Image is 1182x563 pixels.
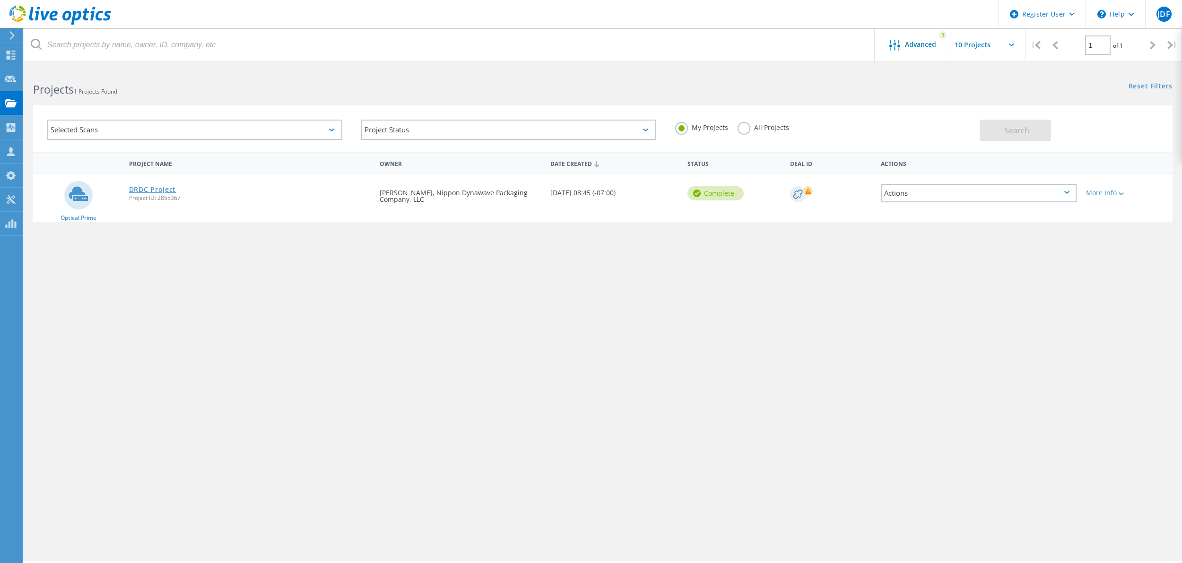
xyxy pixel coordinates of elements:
span: Search [1005,125,1029,136]
div: Owner [375,154,546,172]
div: | [1163,28,1182,62]
label: All Projects [738,122,789,131]
svg: \n [1097,10,1106,18]
label: My Projects [675,122,728,131]
div: Selected Scans [47,120,342,140]
div: Deal Id [785,154,877,172]
div: Actions [876,154,1081,172]
button: Search [980,120,1051,141]
span: JDF [1157,10,1170,18]
div: Status [683,154,785,172]
div: Project Status [361,120,656,140]
a: DRDC Project [129,186,176,193]
span: Optical Prime [61,215,96,221]
div: More Info [1086,190,1168,196]
b: Projects [33,82,74,97]
div: Complete [687,186,744,200]
span: of 1 [1113,42,1123,50]
span: Advanced [905,41,936,48]
div: Project Name [124,154,375,172]
span: Project ID: 2855367 [129,195,370,201]
input: Search projects by name, owner, ID, company, etc [24,28,875,61]
div: [PERSON_NAME], Nippon Dynawave Packaging Company, LLC [375,174,546,212]
div: Actions [881,184,1077,202]
span: 1 Projects Found [74,87,117,95]
div: [DATE] 08:45 (-07:00) [546,174,682,206]
a: Reset Filters [1129,83,1173,91]
a: Live Optics Dashboard [9,20,111,26]
div: | [1026,28,1045,62]
div: Date Created [546,154,682,172]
